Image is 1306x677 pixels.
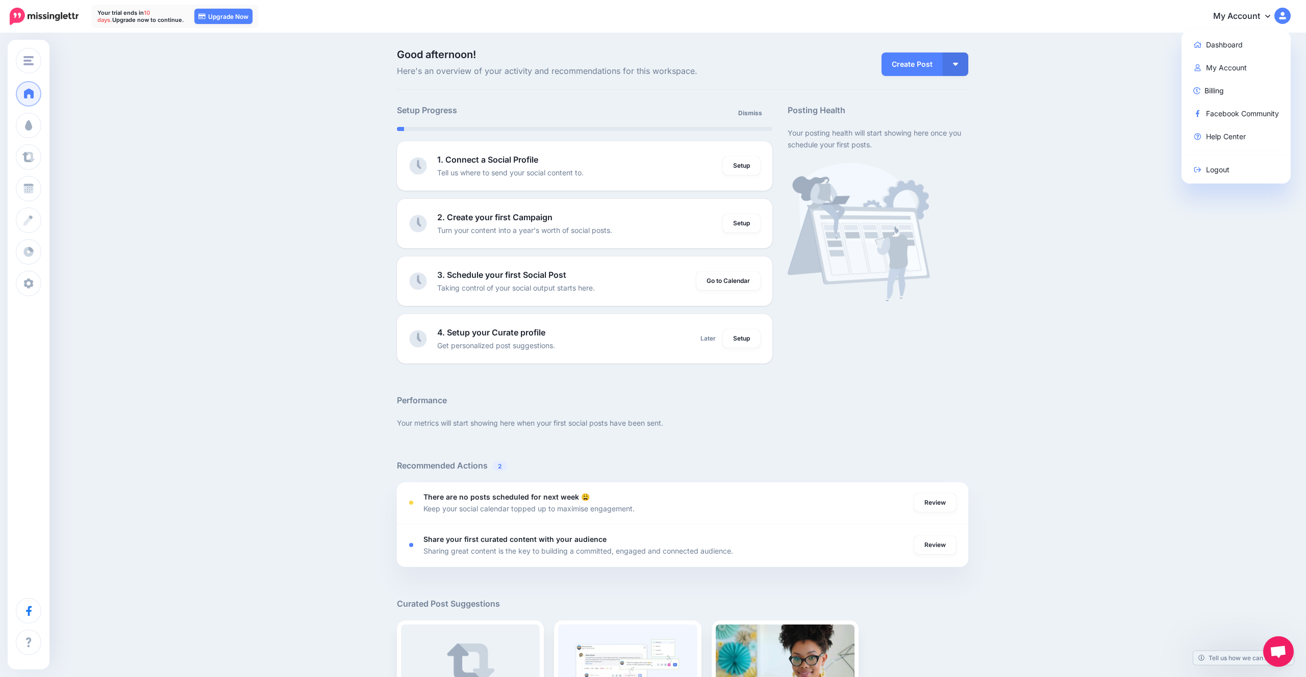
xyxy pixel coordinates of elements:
[1263,636,1294,667] a: Open chat
[397,597,968,610] h5: Curated Post Suggestions
[788,104,968,117] h5: Posting Health
[953,63,958,66] img: arrow-down-white.png
[409,543,413,547] div: <div class='status-dot small red margin-right'></div>Error
[493,461,507,471] span: 2
[1186,160,1287,179] a: Logout
[97,9,184,23] p: Your trial ends in Upgrade now to continue.
[397,65,773,78] span: Here's an overview of your activity and recommendations for this workspace.
[1193,651,1294,665] a: Tell us how we can improve
[1203,4,1291,29] a: My Account
[194,9,253,24] a: Upgrade Now
[423,535,607,543] b: Share your first curated content with your audience
[437,270,566,280] b: 3. Schedule your first Social Post
[409,215,427,232] img: clock-grey.png
[437,340,555,351] p: Get personalized post suggestions.
[397,459,968,472] h5: Recommended Actions
[437,212,552,222] b: 2. Create your first Campaign
[97,9,150,23] span: 10 days.
[694,329,722,348] a: Later
[423,492,590,501] b: There are no posts scheduled for next week 😩
[723,214,760,232] a: Setup
[423,545,733,557] p: Sharing great content is the key to building a committed, engaged and connected audience.
[788,127,968,150] p: Your posting health will start showing here once you schedule your first posts.
[409,501,413,505] div: <div class='status-dot small red margin-right'></div>Error
[1186,126,1287,146] a: Help Center
[397,417,968,429] p: Your metrics will start showing here when your first social posts have been sent.
[409,330,427,348] img: clock-grey.png
[437,167,584,178] p: Tell us where to send your social content to.
[914,536,956,554] a: Review
[788,163,930,301] img: calendar-waiting.png
[723,157,760,175] a: Setup
[696,272,760,290] a: Go to Calendar
[1193,87,1200,94] img: revenue-blue.png
[437,154,538,165] b: 1. Connect a Social Profile
[437,282,595,294] p: Taking control of your social output starts here.
[437,224,612,236] p: Turn your content into a year's worth of social posts.
[397,48,476,61] span: Good afternoon!
[1186,81,1287,100] a: Billing
[437,327,545,337] b: 4. Setup your Curate profile
[723,329,760,348] a: Setup
[1182,31,1291,184] div: My Account
[397,394,968,407] h5: Performance
[409,157,427,175] img: clock-grey.png
[882,53,943,76] a: Create Post
[23,56,34,65] img: menu.png
[10,8,79,25] img: Missinglettr
[397,104,585,117] h5: Setup Progress
[732,104,768,122] a: Dismiss
[409,272,427,290] img: clock-grey.png
[1186,35,1287,55] a: Dashboard
[1186,103,1287,123] a: Facebook Community
[423,503,635,514] p: Keep your social calendar topped up to maximise engagement.
[1186,58,1287,77] a: My Account
[914,493,956,512] a: Review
